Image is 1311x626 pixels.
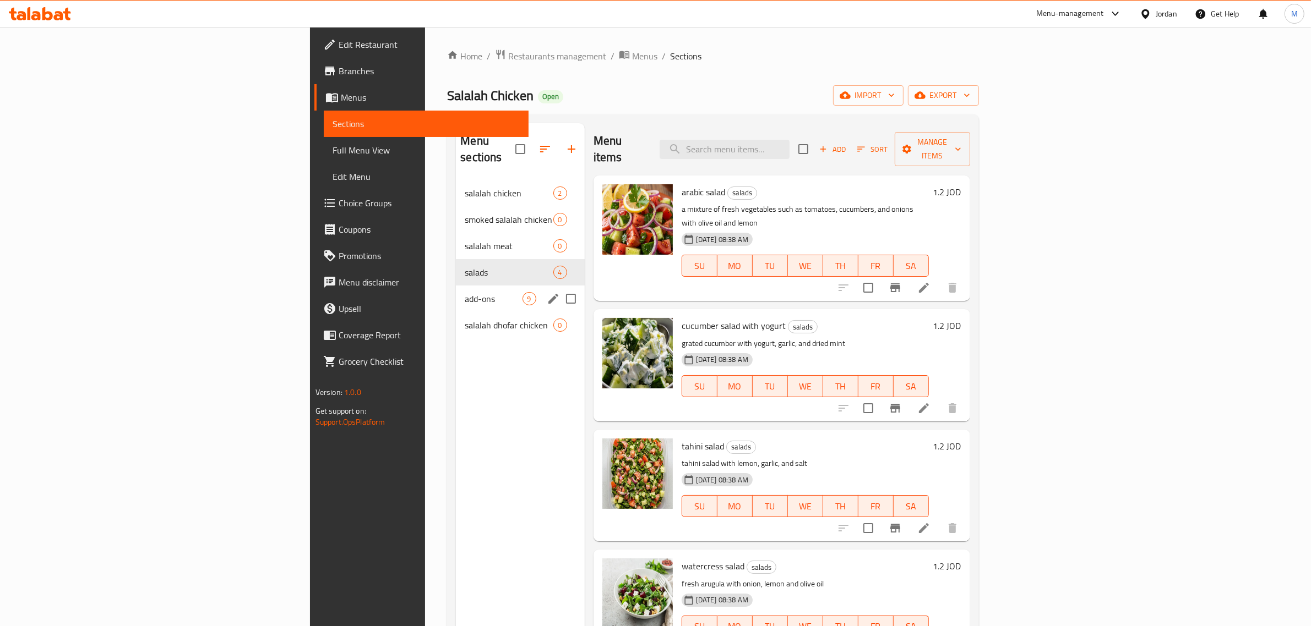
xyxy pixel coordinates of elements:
div: items [553,319,567,332]
a: Coupons [314,216,529,243]
span: salalah chicken [465,186,553,200]
div: Menu-management [1036,7,1104,20]
span: [DATE] 08:38 AM [692,595,753,605]
span: smoked salalah chicken [465,213,553,226]
span: salalah dhofar chicken [465,319,553,332]
div: salalah chicken2 [456,180,584,206]
span: export [917,89,970,102]
span: Menu disclaimer [339,276,520,289]
span: SA [898,378,924,394]
span: [DATE] 08:38 AM [692,234,753,245]
span: TH [828,378,854,394]
span: salads [727,441,755,453]
span: SU [687,258,713,274]
div: items [553,266,567,279]
div: salads [788,320,818,333]
img: cucumber salad with yogurt [602,318,673,388]
span: cucumber salad with yogurt [682,317,786,334]
span: Add item [815,141,850,158]
span: Select section [792,138,815,161]
button: Add section [558,136,585,162]
nav: breadcrumb [447,49,978,63]
span: MO [722,258,748,274]
div: salalah meat0 [456,233,584,259]
a: Edit menu item [917,281,931,294]
span: salads [465,266,553,279]
span: add-ons [465,292,522,305]
button: Sort [855,141,890,158]
span: Sort [857,143,888,156]
h6: 1.2 JOD [933,184,961,200]
span: SU [687,498,713,514]
button: TU [753,495,788,517]
div: add-ons9edit [456,285,584,312]
div: Open [538,90,563,103]
span: 2 [554,188,567,199]
span: 9 [523,294,536,304]
span: WE [792,258,819,274]
h2: Menu items [594,133,647,166]
span: Full Menu View [333,144,520,157]
span: Select all sections [509,138,532,161]
span: Menus [341,91,520,104]
img: arabic salad [602,184,673,255]
span: SA [898,258,924,274]
button: WE [788,495,823,517]
span: Select to update [857,517,880,540]
span: SU [687,378,713,394]
p: grated cucumber with yogurt, garlic, and dried mint [682,337,929,350]
a: Full Menu View [324,137,529,163]
div: salads4 [456,259,584,285]
button: FR [858,375,894,397]
span: M [1291,8,1298,20]
button: SA [894,495,929,517]
span: Sort items [850,141,895,158]
nav: Menu sections [456,175,584,343]
span: Upsell [339,302,520,315]
span: Edit Menu [333,170,520,183]
button: SA [894,255,929,277]
span: salads [728,186,757,199]
p: a mixture of fresh vegetables such as tomatoes, cucumbers, and onions with olive oil and lemon [682,202,929,230]
span: Version: [315,385,342,399]
button: import [833,85,904,106]
li: / [662,50,666,63]
a: Edit menu item [917,402,931,415]
h6: 1.2 JOD [933,318,961,333]
div: Jordan [1156,8,1177,20]
a: Menus [314,84,529,111]
div: items [553,239,567,252]
span: MO [722,378,748,394]
span: Promotions [339,249,520,262]
span: Get support on: [315,404,366,418]
button: MO [717,255,753,277]
button: WE [788,375,823,397]
div: salads [747,561,776,574]
button: MO [717,495,753,517]
a: Upsell [314,295,529,322]
button: TH [823,375,858,397]
span: Coverage Report [339,328,520,342]
a: Choice Groups [314,190,529,216]
div: salalah meat [465,239,553,252]
span: TU [757,498,784,514]
a: Edit Menu [324,163,529,190]
button: SU [682,495,717,517]
button: TH [823,255,858,277]
div: salads [726,441,756,454]
button: SU [682,375,717,397]
span: WE [792,378,819,394]
span: 0 [554,215,567,225]
a: Coverage Report [314,322,529,348]
img: tahini salad [602,438,673,509]
span: [DATE] 08:38 AM [692,475,753,485]
h6: 1.2 JOD [933,558,961,574]
div: items [523,292,536,305]
span: TU [757,258,784,274]
button: FR [858,495,894,517]
span: salads [788,321,817,333]
a: Sections [324,111,529,137]
button: SU [682,255,717,277]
